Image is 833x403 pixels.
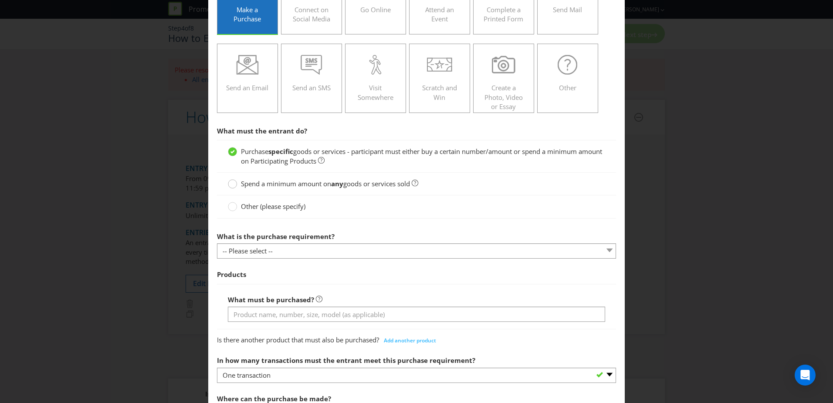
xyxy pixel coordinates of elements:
span: Complete a Printed Form [484,5,523,23]
input: Product name, number, size, model (as applicable) [228,307,605,322]
strong: any [331,179,343,188]
span: Send an Email [226,83,268,92]
span: What must the entrant do? [217,126,307,135]
span: Go Online [360,5,391,14]
span: goods or services - participant must either buy a certain number/amount or spend a minimum amount... [241,147,602,165]
span: Is there another product that must also be purchased? [217,335,379,344]
span: What must be purchased? [228,295,314,304]
span: Other [559,83,576,92]
span: Add another product [384,337,436,344]
span: Purchase [241,147,268,156]
span: Other (please specify) [241,202,305,211]
button: Add another product [379,334,441,347]
div: Open Intercom Messenger [795,365,816,386]
span: In how many transactions must the entrant meet this purchase requirement? [217,356,475,365]
strong: specific [268,147,293,156]
span: Send Mail [553,5,582,14]
span: Send an SMS [292,83,331,92]
span: Spend a minimum amount on [241,179,331,188]
span: Scratch and Win [422,83,457,101]
span: goods or services sold [343,179,410,188]
span: What is the purchase requirement? [217,232,335,241]
span: Attend an Event [425,5,454,23]
span: Visit Somewhere [358,83,393,101]
span: Make a Purchase [234,5,261,23]
span: Connect on Social Media [293,5,330,23]
span: Where can the purchase be made? [217,394,331,403]
span: Products [217,270,246,279]
span: Create a Photo, Video or Essay [484,83,523,111]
